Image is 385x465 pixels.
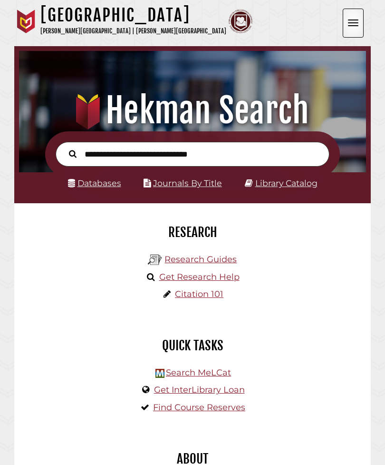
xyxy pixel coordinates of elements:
a: Search MeLCat [166,367,231,378]
img: Hekman Library Logo [155,369,164,378]
a: Research Guides [164,254,237,265]
h2: Research [21,224,364,240]
button: Search [64,148,81,159]
a: Find Course Reserves [153,402,245,413]
h2: Quick Tasks [21,337,364,354]
a: Library Catalog [255,178,318,188]
h1: [GEOGRAPHIC_DATA] [40,5,226,26]
img: Calvin University [14,10,38,33]
a: Citation 101 [175,289,223,299]
h1: Hekman Search [25,89,360,131]
a: Get InterLibrary Loan [154,385,245,395]
i: Search [69,150,77,158]
img: Calvin Theological Seminary [229,10,252,33]
p: [PERSON_NAME][GEOGRAPHIC_DATA] | [PERSON_NAME][GEOGRAPHIC_DATA] [40,26,226,37]
img: Hekman Library Logo [148,253,162,267]
button: Open the menu [343,9,364,38]
a: Journals By Title [153,178,222,188]
a: Get Research Help [159,272,240,282]
a: Databases [68,178,121,188]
